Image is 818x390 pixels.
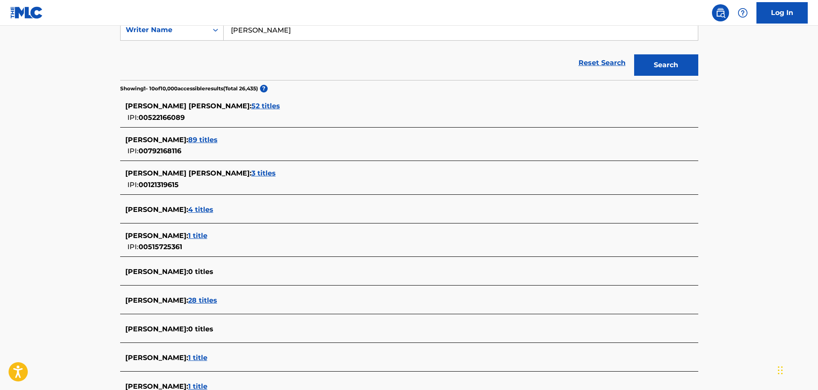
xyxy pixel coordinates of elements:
[125,102,251,110] span: [PERSON_NAME] [PERSON_NAME] :
[188,354,207,362] span: 1 title
[120,19,698,80] form: Search Form
[738,8,748,18] img: help
[775,349,818,390] iframe: Chat Widget
[127,113,139,122] span: IPI:
[125,205,188,214] span: [PERSON_NAME] :
[139,147,181,155] span: 00792168116
[188,325,213,333] span: 0 titles
[260,85,268,92] span: ?
[120,85,258,92] p: Showing 1 - 10 of 10,000 accessible results (Total 26,435 )
[127,181,139,189] span: IPI:
[188,205,213,214] span: 4 titles
[634,54,698,76] button: Search
[188,136,218,144] span: 89 titles
[251,169,276,177] span: 3 titles
[574,54,630,72] a: Reset Search
[251,102,280,110] span: 52 titles
[188,296,217,304] span: 28 titles
[10,6,43,19] img: MLC Logo
[125,296,188,304] span: [PERSON_NAME] :
[125,169,251,177] span: [PERSON_NAME] [PERSON_NAME] :
[127,147,139,155] span: IPI:
[188,268,213,276] span: 0 titles
[125,325,188,333] span: [PERSON_NAME] :
[715,8,726,18] img: search
[734,4,751,21] div: Help
[125,268,188,276] span: [PERSON_NAME] :
[139,113,185,122] span: 00522166089
[188,232,207,240] span: 1 title
[126,25,203,35] div: Writer Name
[139,243,182,251] span: 00515725361
[756,2,808,24] a: Log In
[778,357,783,383] div: Drag
[125,232,188,240] span: [PERSON_NAME] :
[139,181,179,189] span: 00121319615
[712,4,729,21] a: Public Search
[127,243,139,251] span: IPI:
[125,136,188,144] span: [PERSON_NAME] :
[125,354,188,362] span: [PERSON_NAME] :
